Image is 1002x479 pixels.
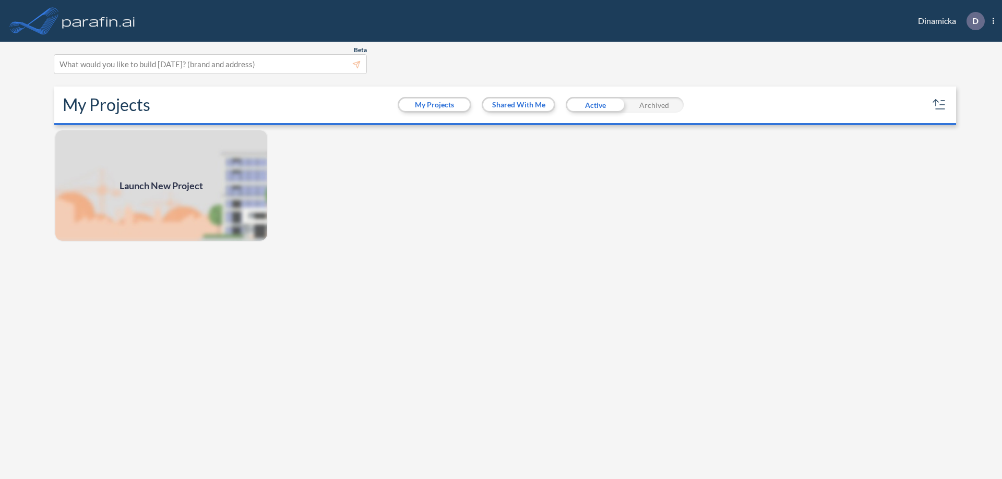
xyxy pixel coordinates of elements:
[902,12,994,30] div: Dinamicka
[483,99,554,111] button: Shared With Me
[354,46,367,54] span: Beta
[972,16,979,26] p: D
[54,129,268,242] a: Launch New Project
[120,179,203,193] span: Launch New Project
[54,129,268,242] img: add
[625,97,684,113] div: Archived
[60,10,137,31] img: logo
[399,99,470,111] button: My Projects
[566,97,625,113] div: Active
[931,96,948,113] button: sort
[63,95,150,115] h2: My Projects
